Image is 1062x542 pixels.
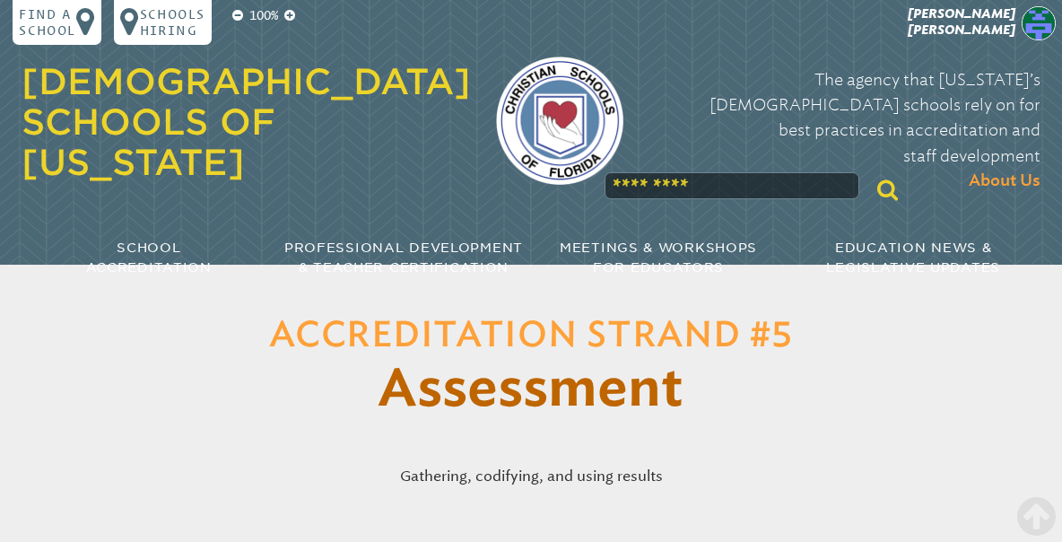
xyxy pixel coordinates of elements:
span: Assessment [378,365,683,415]
span: Professional Development & Teacher Certification [284,240,523,274]
a: [DEMOGRAPHIC_DATA] Schools of [US_STATE] [22,60,471,183]
p: The agency that [US_STATE]’s [DEMOGRAPHIC_DATA] schools rely on for best practices in accreditati... [649,67,1041,195]
span: Education News & Legislative Updates [826,240,1000,274]
span: About Us [969,169,1040,194]
span: Accreditation Strand #5 [269,319,792,354]
span: [PERSON_NAME] [PERSON_NAME] [908,5,1015,38]
p: 100% [247,6,282,25]
p: Gathering, codifying, and using results [230,459,832,494]
p: Schools Hiring [140,6,205,39]
img: 2ecedf7d2c9a13153f2244f4b9e3dd0a [1022,6,1056,40]
img: csf-logo-web-colors.png [496,57,623,184]
p: Find a school [19,6,76,39]
span: Meetings & Workshops for Educators [560,240,757,274]
span: School Accreditation [86,240,212,274]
